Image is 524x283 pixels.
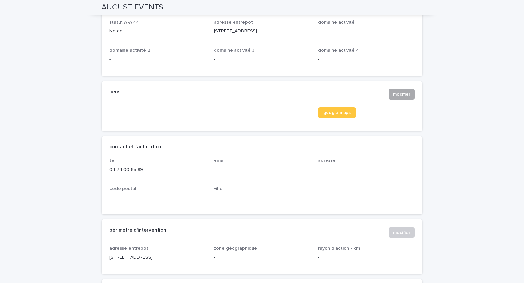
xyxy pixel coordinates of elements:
p: [STREET_ADDRESS] [214,28,310,35]
span: statut A-APP [109,20,138,25]
h2: contact et facturation [109,144,161,150]
span: adresse entrepot [109,246,148,251]
p: - [318,56,415,63]
p: - [214,56,310,63]
p: 04 74 00 65 89 [109,166,206,173]
span: adresse [318,158,336,163]
p: - [318,28,415,35]
p: - [109,56,206,63]
span: email [214,158,226,163]
button: modifier [389,227,415,238]
span: modifier [393,229,410,236]
p: - [214,254,310,261]
p: [STREET_ADDRESS] [109,254,206,261]
span: domaine activité 2 [109,48,150,53]
p: - [318,166,415,173]
a: google maps [318,107,356,118]
span: domaine activité 4 [318,48,359,53]
span: ville [214,186,223,191]
span: rayon d'action - km [318,246,360,251]
p: - [318,254,415,261]
p: - [214,195,310,201]
p: - [214,166,310,173]
span: tel [109,158,116,163]
span: code postal [109,186,136,191]
span: adresse entrepot [214,20,253,25]
span: domaine activité 3 [214,48,254,53]
h2: liens [109,89,121,95]
p: No go [109,28,206,35]
button: modifier [389,89,415,100]
span: domaine activité [318,20,355,25]
h2: périmètre d'intervention [109,227,166,233]
span: google maps [323,110,351,115]
h2: AUGUST EVENTS [102,3,163,12]
span: modifier [393,91,410,98]
p: - [109,195,206,201]
span: zone géographique [214,246,257,251]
